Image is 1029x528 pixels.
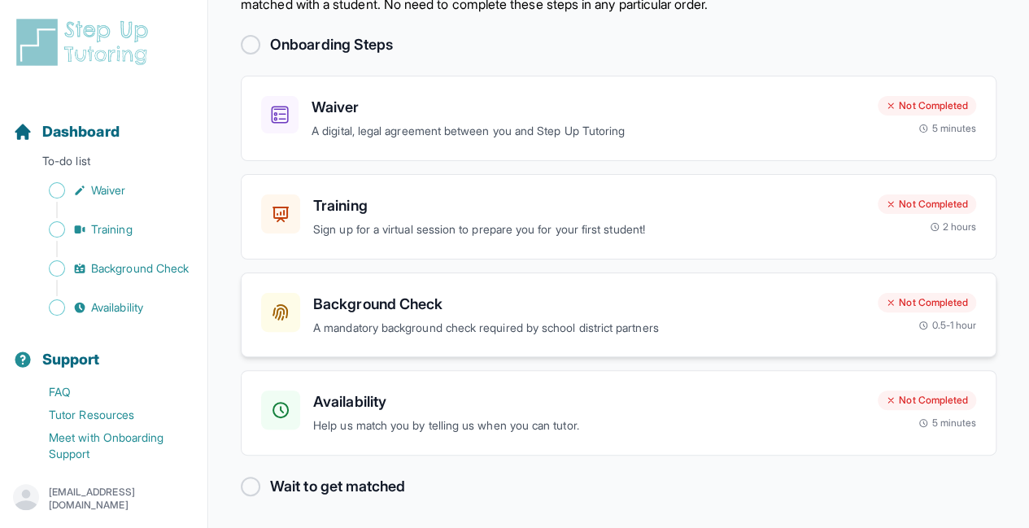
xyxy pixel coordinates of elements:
[13,381,207,404] a: FAQ
[7,322,201,377] button: Support
[270,33,393,56] h2: Onboarding Steps
[13,465,207,488] a: Contact Onboarding Support
[7,153,201,176] p: To-do list
[878,391,976,410] div: Not Completed
[91,182,125,199] span: Waiver
[312,96,865,119] h3: Waiver
[13,120,120,143] a: Dashboard
[313,220,865,239] p: Sign up for a virtual session to prepare you for your first student!
[313,319,865,338] p: A mandatory background check required by school district partners
[13,426,207,465] a: Meet with Onboarding Support
[91,299,143,316] span: Availability
[241,174,996,260] a: TrainingSign up for a virtual session to prepare you for your first student!Not Completed2 hours
[918,319,976,332] div: 0.5-1 hour
[241,273,996,358] a: Background CheckA mandatory background check required by school district partnersNot Completed0.5...
[878,293,976,312] div: Not Completed
[91,221,133,238] span: Training
[241,370,996,456] a: AvailabilityHelp us match you by telling us when you can tutor.Not Completed5 minutes
[270,475,405,498] h2: Wait to get matched
[42,348,100,371] span: Support
[930,220,977,233] div: 2 hours
[313,194,865,217] h3: Training
[13,257,207,280] a: Background Check
[918,122,976,135] div: 5 minutes
[13,296,207,319] a: Availability
[13,484,194,513] button: [EMAIL_ADDRESS][DOMAIN_NAME]
[49,486,194,512] p: [EMAIL_ADDRESS][DOMAIN_NAME]
[313,391,865,413] h3: Availability
[878,194,976,214] div: Not Completed
[313,293,865,316] h3: Background Check
[7,94,201,150] button: Dashboard
[918,417,976,430] div: 5 minutes
[312,122,865,141] p: A digital, legal agreement between you and Step Up Tutoring
[91,260,189,277] span: Background Check
[313,417,865,435] p: Help us match you by telling us when you can tutor.
[878,96,976,116] div: Not Completed
[13,179,207,202] a: Waiver
[13,404,207,426] a: Tutor Resources
[241,76,996,161] a: WaiverA digital, legal agreement between you and Step Up TutoringNot Completed5 minutes
[42,120,120,143] span: Dashboard
[13,218,207,241] a: Training
[13,16,158,68] img: logo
